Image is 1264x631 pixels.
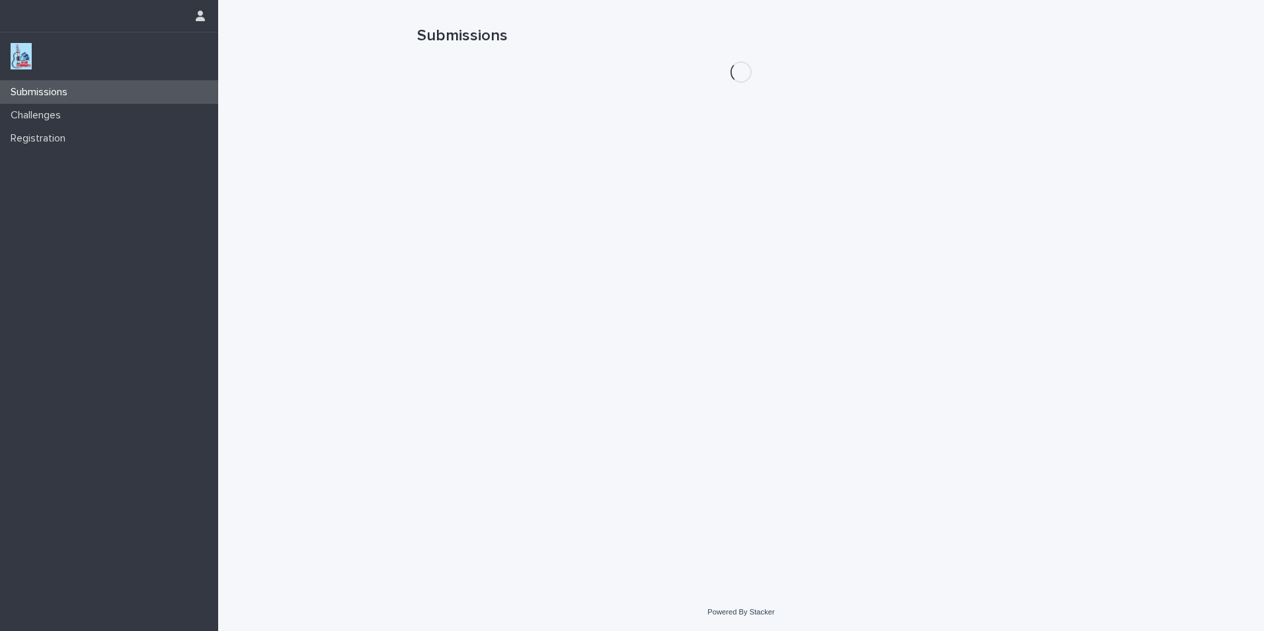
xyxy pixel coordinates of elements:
h1: Submissions [417,26,1065,46]
p: Challenges [5,109,71,122]
p: Registration [5,132,76,145]
p: Submissions [5,86,78,99]
img: jxsLJbdS1eYBI7rVAS4p [11,43,32,69]
a: Powered By Stacker [707,608,774,616]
